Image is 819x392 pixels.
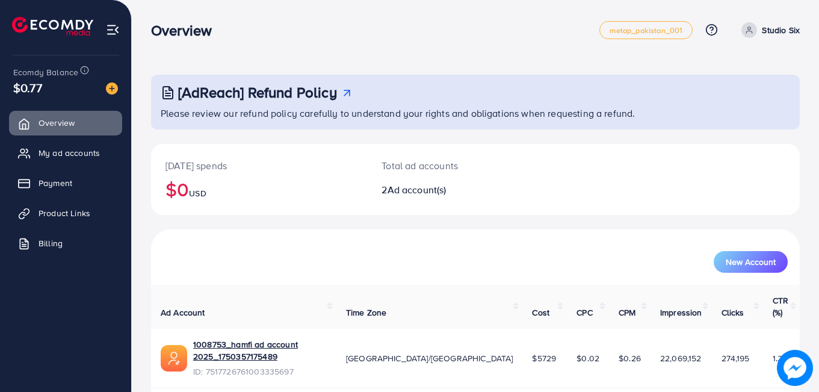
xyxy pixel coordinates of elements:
[39,237,63,249] span: Billing
[346,306,386,319] span: Time Zone
[39,207,90,219] span: Product Links
[532,352,556,364] span: $5729
[382,184,515,196] h2: 2
[762,23,800,37] p: Studio Six
[714,251,788,273] button: New Account
[9,171,122,195] a: Payment
[13,79,42,96] span: $0.77
[619,306,635,319] span: CPM
[193,338,327,363] a: 1008753_hamfi ad account 2025_1750357175489
[610,26,683,34] span: metap_pakistan_001
[161,106,793,120] p: Please review our refund policy carefully to understand your rights and obligations when requesti...
[161,306,205,319] span: Ad Account
[660,306,702,319] span: Impression
[9,141,122,165] a: My ad accounts
[165,158,353,173] p: [DATE] spends
[726,258,776,266] span: New Account
[722,352,750,364] span: 274,195
[9,231,122,255] a: Billing
[777,350,813,386] img: image
[161,345,187,372] img: ic-ads-acc.e4c84228.svg
[9,111,122,135] a: Overview
[193,366,327,378] span: ID: 7517726761003335697
[346,352,513,364] span: [GEOGRAPHIC_DATA]/[GEOGRAPHIC_DATA]
[773,352,788,364] span: 1.24
[737,22,800,38] a: Studio Six
[382,158,515,173] p: Total ad accounts
[532,306,549,319] span: Cost
[39,117,75,129] span: Overview
[151,22,221,39] h3: Overview
[106,23,120,37] img: menu
[13,66,78,78] span: Ecomdy Balance
[576,352,599,364] span: $0.02
[9,201,122,225] a: Product Links
[106,82,118,95] img: image
[165,178,353,201] h2: $0
[178,84,337,101] h3: [AdReach] Refund Policy
[39,147,100,159] span: My ad accounts
[39,177,72,189] span: Payment
[619,352,641,364] span: $0.26
[388,183,447,196] span: Ad account(s)
[576,306,592,319] span: CPC
[722,306,744,319] span: Clicks
[773,294,788,319] span: CTR (%)
[660,352,702,364] span: 22,069,152
[12,17,93,36] img: logo
[599,21,693,39] a: metap_pakistan_001
[189,187,206,199] span: USD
